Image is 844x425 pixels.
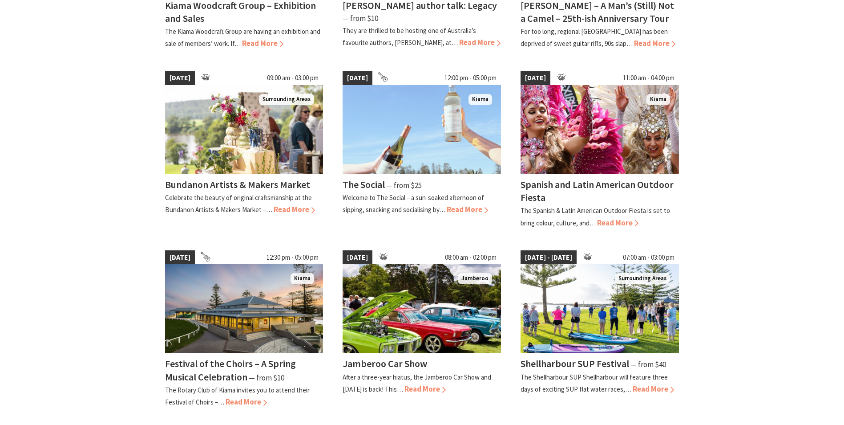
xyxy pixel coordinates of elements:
[165,27,320,48] p: The Kiama Woodcraft Group are having an exhibition and sale of members’ work. If…
[618,71,679,85] span: 11:00 am - 04:00 pm
[165,250,323,408] a: [DATE] 12:30 pm - 05:00 pm 2023 Festival of Choirs at the Kiama Pavilion Kiama Festival of the Ch...
[165,178,310,191] h4: Bundanon Artists & Makers Market
[615,273,670,284] span: Surrounding Areas
[386,180,422,190] span: ⁠— from $25
[242,38,283,48] span: Read More
[274,204,315,214] span: Read More
[521,264,679,353] img: Jodie Edwards Welcome to Country
[521,206,670,227] p: The Spanish & Latin American Outdoor Fiesta is set to bring colour, culture, and…
[165,250,195,265] span: [DATE]
[249,373,284,383] span: ⁠— from $10
[343,357,427,370] h4: Jamberoo Car Show
[458,273,492,284] span: Jamberoo
[459,37,501,47] span: Read More
[343,250,501,408] a: [DATE] 08:00 am - 02:00 pm Jamberoo Car Show Jamberoo Jamberoo Car Show After a three-year hiatus...
[165,71,323,229] a: [DATE] 09:00 am - 03:00 pm A seleciton of ceramic goods are placed on a table outdoor with river ...
[343,26,476,47] p: They are thrilled to be hosting one of Australia’s favourite authors, [PERSON_NAME], at…
[404,384,446,394] span: Read More
[521,250,679,408] a: [DATE] - [DATE] 07:00 am - 03:00 pm Jodie Edwards Welcome to Country Surrounding Areas Shellharbo...
[343,264,501,353] img: Jamberoo Car Show
[165,386,310,406] p: The Rotary Club of Kiama invites you to attend their Festival of Choirs –…
[447,204,488,214] span: Read More
[226,397,267,407] span: Read More
[343,71,372,85] span: [DATE]
[521,178,674,204] h4: Spanish and Latin American Outdoor Fiesta
[440,250,501,265] span: 08:00 am - 02:00 pm
[262,250,323,265] span: 12:30 pm - 05:00 pm
[262,71,323,85] span: 09:00 am - 03:00 pm
[521,373,668,393] p: The Shellharbour SUP Shellharbour will feature three days of exciting SUP flat water races,…
[634,38,675,48] span: Read More
[646,94,670,105] span: Kiama
[165,357,296,383] h4: Festival of the Choirs – A Spring Musical Celebration
[343,85,501,174] img: The Social
[343,13,378,23] span: ⁠— from $10
[343,71,501,229] a: [DATE] 12:00 pm - 05:00 pm The Social Kiama The Social ⁠— from $25 Welcome to The Social – a sun-...
[259,94,314,105] span: Surrounding Areas
[165,264,323,353] img: 2023 Festival of Choirs at the Kiama Pavilion
[521,27,668,48] p: For too long, regional [GEOGRAPHIC_DATA] has been deprived of sweet guitar riffs, 90s slap…
[521,85,679,174] img: Dancers in jewelled pink and silver costumes with feathers, holding their hands up while smiling
[165,85,323,174] img: A seleciton of ceramic goods are placed on a table outdoor with river views behind
[343,178,385,191] h4: The Social
[521,357,629,370] h4: Shellharbour SUP Festival
[633,384,674,394] span: Read More
[291,273,314,284] span: Kiama
[165,193,312,214] p: Celebrate the beauty of original craftsmanship at the Bundanon Artists & Makers Market –…
[343,193,484,214] p: Welcome to The Social – a sun-soaked afternoon of sipping, snacking and socialising by…
[618,250,679,265] span: 07:00 am - 03:00 pm
[343,250,372,265] span: [DATE]
[521,71,550,85] span: [DATE]
[468,94,492,105] span: Kiama
[521,71,679,229] a: [DATE] 11:00 am - 04:00 pm Dancers in jewelled pink and silver costumes with feathers, holding th...
[597,218,638,228] span: Read More
[521,250,577,265] span: [DATE] - [DATE]
[630,360,666,369] span: ⁠— from $40
[440,71,501,85] span: 12:00 pm - 05:00 pm
[165,71,195,85] span: [DATE]
[343,373,491,393] p: After a three-year hiatus, the Jamberoo Car Show and [DATE] is back! This…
